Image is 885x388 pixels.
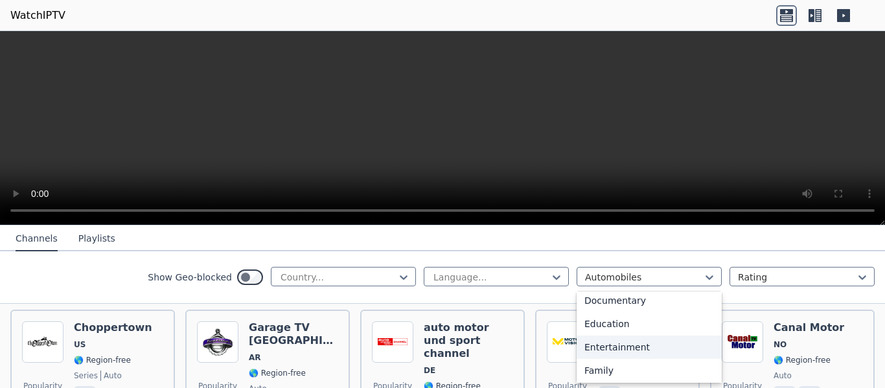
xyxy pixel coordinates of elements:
[774,371,792,381] span: auto
[10,8,65,23] a: WatchIPTV
[774,339,787,350] span: NO
[16,227,58,251] button: Channels
[774,321,844,334] h6: Canal Motor
[577,289,722,312] div: Documentary
[197,321,238,363] img: Garage TV Latin America
[148,271,232,284] label: Show Geo-blocked
[74,339,86,350] span: US
[424,321,513,360] h6: auto motor und sport channel
[78,227,115,251] button: Playlists
[249,352,261,363] span: AR
[74,371,98,381] span: series
[74,321,152,334] h6: Choppertown
[74,355,131,365] span: 🌎 Region-free
[249,321,338,347] h6: Garage TV [GEOGRAPHIC_DATA]
[372,321,413,363] img: auto motor und sport channel
[22,321,63,363] img: Choppertown
[547,321,588,363] img: Motorvision
[577,359,722,382] div: Family
[100,371,122,381] span: auto
[577,312,722,336] div: Education
[249,368,306,378] span: 🌎 Region-free
[774,355,831,365] span: 🌎 Region-free
[424,365,435,376] span: DE
[577,336,722,359] div: Entertainment
[722,321,763,363] img: Canal Motor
